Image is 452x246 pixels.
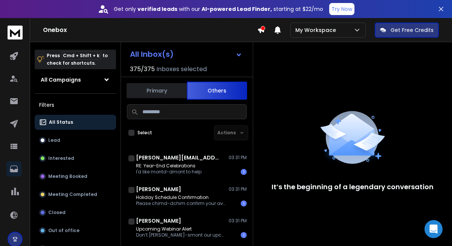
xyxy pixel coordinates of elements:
div: Open Intercom Messenger [425,220,443,238]
img: logo [8,26,23,39]
p: My Workspace [295,26,339,34]
button: Others [187,82,247,100]
h1: [PERSON_NAME][EMAIL_ADDRESS][PERSON_NAME][DOMAIN_NAME] [136,154,219,161]
p: Please chimd-dchim confirm your availability [136,200,226,207]
p: 03:31 PM [229,218,247,224]
p: Press to check for shortcuts. [47,52,108,67]
button: Lead [35,133,116,148]
p: Out of office [48,228,79,234]
p: RE: Year-End Celebrations [136,163,202,169]
button: Meeting Completed [35,187,116,202]
p: It’s the beginning of a legendary conversation [272,182,434,192]
div: 1 [241,200,247,207]
button: Try Now [329,3,354,15]
p: Interested [48,155,74,161]
button: All Campaigns [35,72,116,87]
span: 375 / 375 [130,65,155,74]
p: All Status [49,119,73,125]
p: Try Now [331,5,352,13]
div: 1 [241,169,247,175]
label: Select [137,130,152,136]
p: 03:31 PM [229,155,247,161]
button: Out of office [35,223,116,238]
p: Upcoming Webinar Alert [136,226,226,232]
button: All Status [35,115,116,130]
p: I'd like montd-dmont to help [136,169,202,175]
button: All Inbox(s) [124,47,248,62]
button: Interested [35,151,116,166]
h1: [PERSON_NAME] [136,217,181,225]
span: Cmd + Shift + k [62,51,101,60]
p: Closed [48,210,66,216]
p: Holiday Schedule Confirmation [136,194,226,200]
h3: Inboxes selected [156,65,207,74]
h1: [PERSON_NAME] [136,185,181,193]
button: Meeting Booked [35,169,116,184]
h1: All Inbox(s) [130,50,174,58]
p: Get Free Credits [391,26,434,34]
h1: Onebox [43,26,257,35]
button: Get Free Credits [375,23,439,38]
button: Primary [127,82,187,99]
p: 03:31 PM [229,186,247,192]
strong: AI-powered Lead Finder, [202,5,272,13]
strong: verified leads [137,5,177,13]
p: Lead [48,137,60,143]
p: Get only with our starting at $22/mo [114,5,323,13]
p: Meeting Completed [48,191,97,197]
h3: Filters [35,100,116,110]
button: Closed [35,205,116,220]
h1: All Campaigns [41,76,81,84]
p: Don’t [PERSON_NAME]-smont our upcoming [136,232,226,238]
p: Meeting Booked [48,173,87,179]
div: 1 [241,232,247,238]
